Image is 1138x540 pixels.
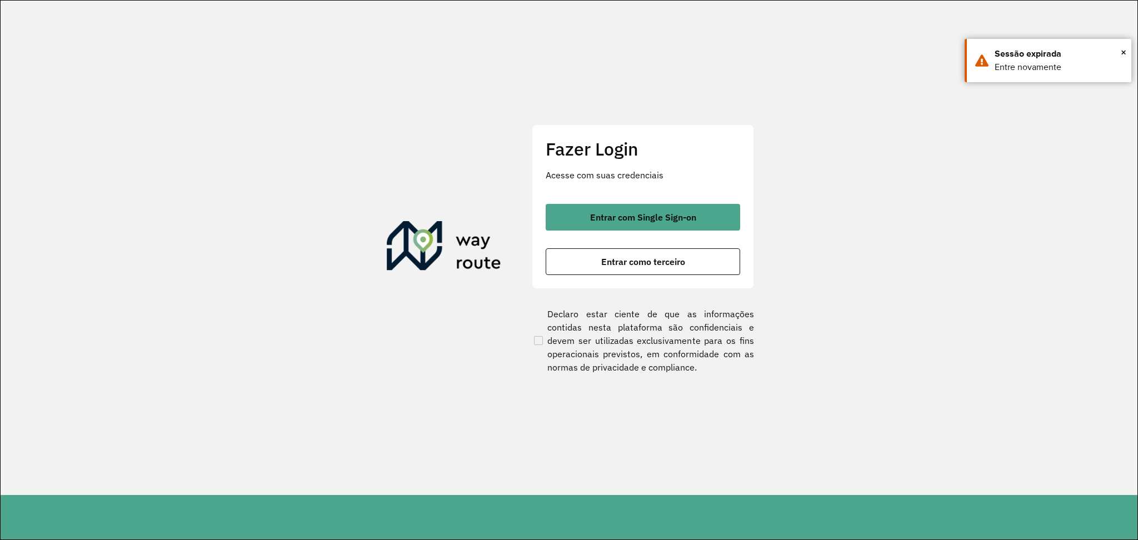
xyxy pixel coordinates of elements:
[590,213,696,222] span: Entrar com Single Sign-on
[546,168,740,182] p: Acesse com suas credenciais
[387,221,501,274] img: Roteirizador AmbevTech
[1121,44,1126,61] button: Close
[1121,44,1126,61] span: ×
[995,47,1123,61] div: Sessão expirada
[546,204,740,231] button: button
[601,257,685,266] span: Entrar como terceiro
[532,307,754,374] label: Declaro estar ciente de que as informações contidas nesta plataforma são confidenciais e devem se...
[995,61,1123,74] div: Entre novamente
[546,248,740,275] button: button
[546,138,740,159] h2: Fazer Login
